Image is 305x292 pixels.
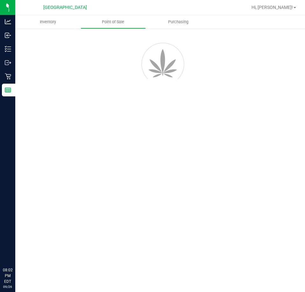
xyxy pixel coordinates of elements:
span: Inventory [31,19,65,25]
a: Purchasing [146,15,211,29]
a: Point of Sale [81,15,146,29]
span: [GEOGRAPHIC_DATA] [43,5,87,10]
inline-svg: Reports [5,87,11,93]
a: Inventory [15,15,81,29]
inline-svg: Retail [5,73,11,80]
inline-svg: Inbound [5,32,11,38]
span: Hi, [PERSON_NAME]! [252,5,293,10]
inline-svg: Inventory [5,46,11,52]
span: Purchasing [160,19,197,25]
span: Point of Sale [93,19,133,25]
p: 09/26 [3,284,12,289]
p: 08:02 PM EDT [3,267,12,284]
inline-svg: Outbound [5,59,11,66]
inline-svg: Analytics [5,18,11,25]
